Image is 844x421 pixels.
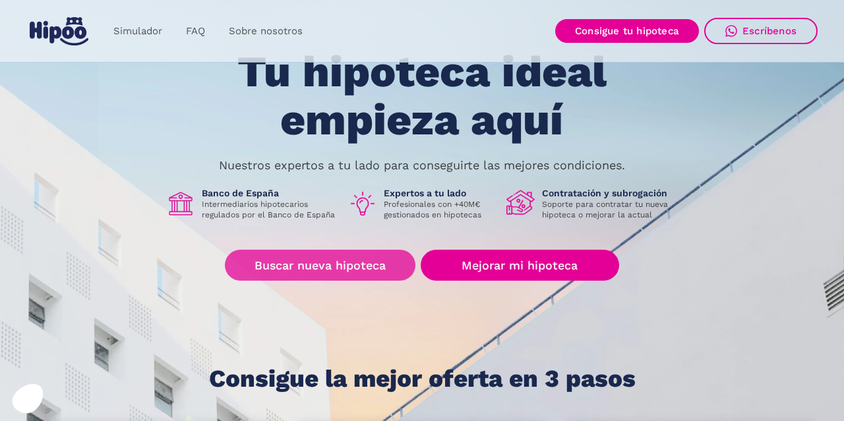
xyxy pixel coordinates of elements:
a: Consigue tu hipoteca [555,19,699,43]
a: Buscar nueva hipoteca [225,250,415,281]
div: Escríbenos [742,25,797,37]
a: Escríbenos [704,18,818,44]
p: Soporte para contratar tu nueva hipoteca o mejorar la actual [542,199,678,220]
h1: Expertos a tu lado [384,187,496,199]
a: FAQ [174,18,217,44]
a: Simulador [102,18,174,44]
a: Mejorar mi hipoteca [421,250,619,281]
h1: Banco de España [202,187,338,199]
h1: Consigue la mejor oferta en 3 pasos [209,366,636,392]
p: Intermediarios hipotecarios regulados por el Banco de España [202,199,338,220]
h1: Contratación y subrogación [542,187,678,199]
a: Sobre nosotros [217,18,315,44]
a: home [26,12,91,51]
p: Nuestros expertos a tu lado para conseguirte las mejores condiciones. [219,160,625,171]
h1: Tu hipoteca ideal empieza aquí [172,48,672,144]
p: Profesionales con +40M€ gestionados en hipotecas [384,199,496,220]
